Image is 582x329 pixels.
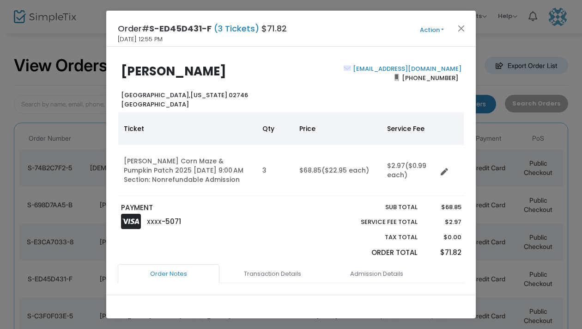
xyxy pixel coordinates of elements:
button: Action [404,25,460,35]
a: Admission Details [326,264,427,284]
p: Sub total [339,203,418,212]
b: [US_STATE] 02746 [GEOGRAPHIC_DATA] [121,91,248,109]
td: [PERSON_NAME] Corn Maze & Pumpkin Patch 2025 [DATE] 9:00 AM Section: Nonrefundable Admission [118,145,257,196]
p: Service Fee Total [339,217,418,227]
p: Tax Total [339,233,418,242]
p: $68.85 [426,203,461,212]
p: Order Total [339,248,418,258]
td: $68.85 [294,145,382,196]
button: Close [455,22,467,34]
span: [GEOGRAPHIC_DATA], [121,91,190,99]
a: Transaction Details [222,264,323,284]
a: [EMAIL_ADDRESS][DOMAIN_NAME] [351,64,461,73]
span: -5071 [162,217,181,226]
th: Qty [257,112,294,145]
td: 3 [257,145,294,196]
p: PAYMENT [121,203,287,213]
p: $2.97 [426,217,461,227]
p: $71.82 [426,248,461,258]
span: ($22.95 each) [321,166,369,175]
span: [PHONE_NUMBER] [399,70,461,85]
th: Service Fee [382,112,437,145]
td: $2.97 [382,145,437,196]
div: Data table [118,112,464,196]
h4: Order# $71.82 [118,22,287,35]
th: Ticket [118,112,257,145]
span: (3 Tickets) [212,23,261,34]
span: XXXX [147,218,162,226]
th: Price [294,112,382,145]
p: $0.00 [426,233,461,242]
span: ($0.99 each) [387,161,426,180]
span: S-ED45D431-F [149,23,212,34]
b: [PERSON_NAME] [121,63,226,80]
span: [DATE] 12:55 PM [118,35,163,44]
a: Order Notes [118,264,219,284]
